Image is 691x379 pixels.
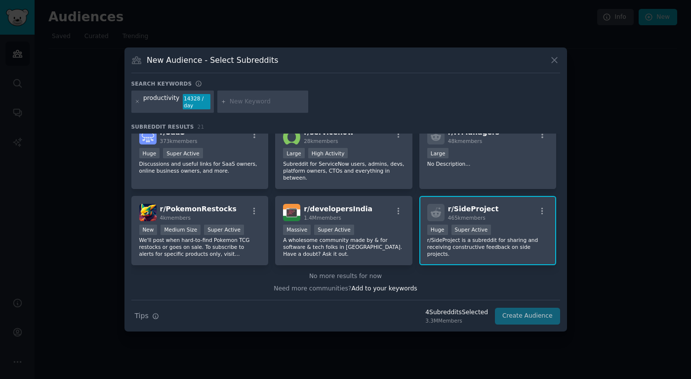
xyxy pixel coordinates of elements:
span: r/ developersIndia [304,205,372,213]
p: Discussions and useful links for SaaS owners, online business owners, and more. [139,160,261,174]
span: 1.4M members [304,215,341,221]
div: No more results for now [131,272,560,281]
span: r/ SideProject [448,205,499,213]
div: productivity [143,94,179,110]
div: Massive [283,225,311,235]
h3: Search keywords [131,80,192,87]
span: Subreddit Results [131,123,194,130]
span: 21 [198,124,204,130]
p: A wholesome community made by & for software & tech folks in [GEOGRAPHIC_DATA]. Have a doubt? Ask... [283,237,405,257]
p: No Description... [427,160,549,167]
span: 465k members [448,215,486,221]
span: r/ PokemonRestocks [160,205,237,213]
img: developersIndia [283,204,300,221]
input: New Keyword [230,97,305,106]
p: r/SideProject is a subreddit for sharing and receiving constructive feedback on side projects. [427,237,549,257]
div: High Activity [308,148,348,158]
div: Large [283,148,305,158]
img: SaaS [139,127,157,144]
div: Super Active [204,225,244,235]
div: Super Active [314,225,354,235]
span: 373k members [160,138,198,144]
h3: New Audience - Select Subreddits [147,55,278,65]
div: Medium Size [161,225,201,235]
span: r/ servicenow [304,128,354,136]
span: r/ SaaS [160,128,185,136]
div: Need more communities? [131,281,560,293]
span: Add to your keywords [352,285,417,292]
div: 14328 / day [183,94,210,110]
p: Subreddit for ServiceNow users, admins, devs, platform owners, CTOs and everything in between. [283,160,405,181]
span: 48k members [448,138,482,144]
div: Super Active [451,225,491,235]
button: Tips [131,307,163,325]
div: 3.3M Members [425,317,488,324]
p: We'll post when hard-to-find Pokemon TCG restocks or goes on sale. To subscribe to alerts for spe... [139,237,261,257]
div: Huge [139,148,160,158]
div: Super Active [163,148,203,158]
img: PokemonRestocks [139,204,157,221]
div: 4 Subreddit s Selected [425,308,488,317]
div: Large [427,148,449,158]
img: servicenow [283,127,300,144]
div: New [139,225,158,235]
div: Huge [427,225,448,235]
span: 4k members [160,215,191,221]
span: Tips [135,311,149,321]
span: r/ ITManagers [448,128,499,136]
span: 28k members [304,138,338,144]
